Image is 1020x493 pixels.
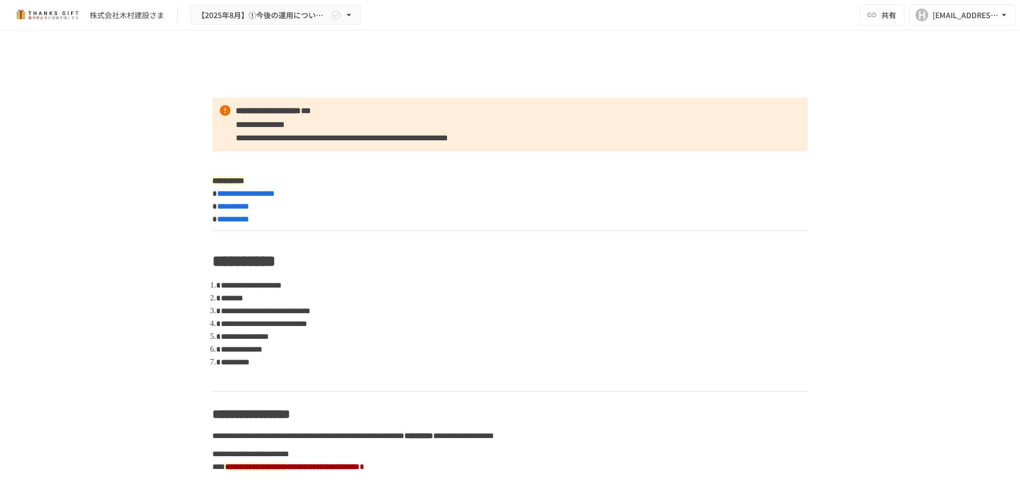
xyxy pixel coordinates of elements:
div: 株式会社木村建設さま [90,10,164,21]
button: 【2025年8月】①今後の運用についてのご案内/THANKS GIFTキックオフMTG [190,5,361,26]
div: [EMAIL_ADDRESS][DOMAIN_NAME] [933,9,999,22]
span: 【2025年8月】①今後の運用についてのご案内/THANKS GIFTキックオフMTG [197,9,329,22]
div: H [915,9,928,21]
span: 共有 [881,9,896,21]
button: H[EMAIL_ADDRESS][DOMAIN_NAME] [909,4,1016,26]
button: 共有 [860,4,905,26]
img: mMP1OxWUAhQbsRWCurg7vIHe5HqDpP7qZo7fRoNLXQh [13,6,81,23]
